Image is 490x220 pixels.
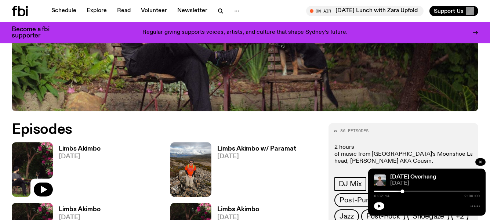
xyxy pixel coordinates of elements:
h3: Limbs Akimbo w/ Paramat [217,146,296,152]
span: 0:32:14 [374,194,389,198]
span: Support Us [434,8,464,14]
img: Harrie Hastings stands in front of cloud-covered sky and rolling hills. He's wearing sunglasses a... [374,174,386,186]
p: 2 hours of music from [GEOGRAPHIC_DATA]'s Moonshoe Label head, [PERSON_NAME] AKA Cousin. [334,144,472,165]
a: [DATE] Overhang [390,174,436,180]
button: Support Us [429,6,478,16]
a: Newsletter [173,6,212,16]
a: Volunteer [137,6,171,16]
img: Jackson sits at an outdoor table, legs crossed and gazing at a black and brown dog also sitting a... [12,142,53,197]
a: Post-Punk [334,193,378,207]
a: Schedule [47,6,81,16]
h2: Episodes [12,123,320,136]
span: DJ Mix [339,180,362,188]
a: Explore [82,6,111,16]
span: 2:00:00 [464,194,480,198]
span: [DATE] [390,181,480,186]
a: Limbs Akimbo w/ Paramat[DATE] [211,146,296,197]
a: Read [113,6,135,16]
p: Regular giving supports voices, artists, and culture that shape Sydney’s future. [142,29,348,36]
span: Post-Punk [340,196,373,204]
h3: Become a fbi supporter [12,26,59,39]
h3: Limbs Akimbo [217,206,259,213]
h3: Limbs Akimbo [59,146,101,152]
button: On Air[DATE] Lunch with Zara Upfold [306,6,424,16]
span: [DATE] [59,154,101,160]
span: 86 episodes [340,129,369,133]
h3: Limbs Akimbo [59,206,101,213]
a: DJ Mix [334,177,366,191]
a: Limbs Akimbo[DATE] [53,146,101,197]
span: [DATE] [217,154,296,160]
